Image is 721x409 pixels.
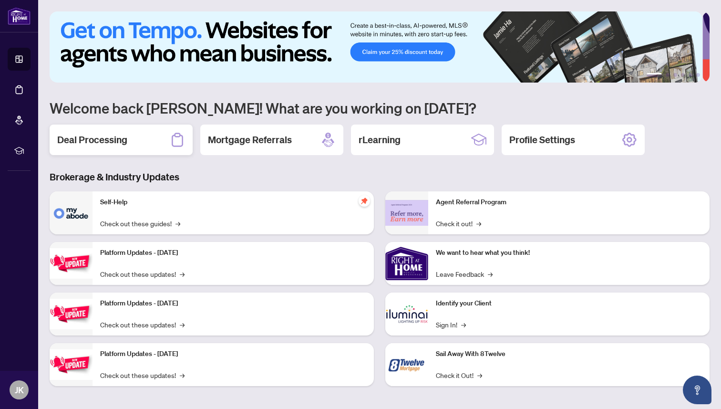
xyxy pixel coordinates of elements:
[436,349,702,359] p: Sail Away With 8Twelve
[100,197,366,208] p: Self-Help
[15,383,24,397] span: JK
[50,349,93,379] img: Platform Updates - June 23, 2025
[689,73,692,77] button: 5
[50,99,710,117] h1: Welcome back [PERSON_NAME]! What are you working on [DATE]?
[180,269,185,279] span: →
[100,370,185,380] a: Check out these updates!→
[477,370,482,380] span: →
[175,218,180,229] span: →
[436,197,702,208] p: Agent Referral Program
[509,133,575,147] h2: Profile Settings
[683,376,711,404] button: Open asap
[50,248,93,278] img: Platform Updates - July 21, 2025
[100,269,185,279] a: Check out these updates!→
[461,319,466,330] span: →
[436,218,481,229] a: Check it out!→
[385,200,428,226] img: Agent Referral Program
[100,298,366,309] p: Platform Updates - [DATE]
[100,248,366,258] p: Platform Updates - [DATE]
[50,299,93,329] img: Platform Updates - July 8, 2025
[8,7,31,25] img: logo
[436,269,493,279] a: Leave Feedback→
[100,319,185,330] a: Check out these updates!→
[436,319,466,330] a: Sign In!→
[100,349,366,359] p: Platform Updates - [DATE]
[681,73,685,77] button: 4
[476,218,481,229] span: →
[359,133,401,147] h2: rLearning
[488,269,493,279] span: →
[180,370,185,380] span: →
[50,11,702,83] img: Slide 0
[385,343,428,386] img: Sail Away With 8Twelve
[436,298,702,309] p: Identify your Client
[647,73,662,77] button: 1
[436,248,702,258] p: We want to hear what you think!
[385,293,428,336] img: Identify your Client
[359,195,370,207] span: pushpin
[666,73,669,77] button: 2
[436,370,482,380] a: Check it Out!→
[180,319,185,330] span: →
[50,170,710,184] h3: Brokerage & Industry Updates
[100,218,180,229] a: Check out these guides!→
[50,191,93,234] img: Self-Help
[696,73,700,77] button: 6
[57,133,127,147] h2: Deal Processing
[385,242,428,285] img: We want to hear what you think!
[208,133,292,147] h2: Mortgage Referrals
[673,73,677,77] button: 3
